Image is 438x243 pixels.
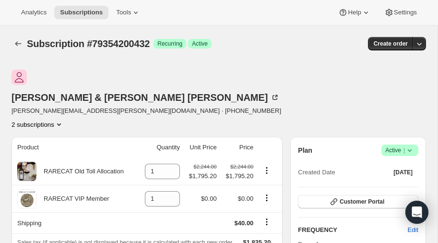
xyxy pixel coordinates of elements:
div: [PERSON_NAME] & [PERSON_NAME] [PERSON_NAME] [12,93,280,102]
div: RARECAT VIP Member [36,194,109,204]
th: Shipping [12,212,138,233]
span: [DATE] [393,169,413,176]
span: $0.00 [238,195,254,202]
span: James & Kim Wilcox [12,70,27,85]
button: Help [332,6,376,19]
th: Quantity [138,137,183,158]
button: Edit [402,222,424,238]
small: $2,244.00 [193,164,216,170]
span: $1,795.20 [223,171,254,181]
span: Tools [116,9,131,16]
span: Edit [408,225,418,235]
button: Product actions [12,120,64,129]
span: Create order [374,40,408,48]
button: Customer Portal [298,195,418,208]
button: Tools [110,6,146,19]
span: Created Date [298,168,335,177]
span: | [403,146,405,154]
span: Recurring [157,40,182,48]
th: Product [12,137,138,158]
span: [PERSON_NAME][EMAIL_ADDRESS][PERSON_NAME][DOMAIN_NAME] · [PHONE_NUMBER] [12,106,281,116]
span: Subscriptions [60,9,103,16]
button: Product actions [259,165,274,176]
button: Analytics [15,6,52,19]
span: Analytics [21,9,47,16]
h2: Plan [298,146,312,155]
span: $1,795.20 [189,171,217,181]
span: Help [348,9,361,16]
img: product img [17,189,36,208]
h2: FREQUENCY [298,225,407,235]
button: Subscriptions [54,6,108,19]
button: Settings [379,6,423,19]
button: Create order [368,37,414,50]
button: Subscriptions [12,37,25,50]
span: $0.00 [201,195,217,202]
div: RARECAT Old Toll Allocation [36,167,124,176]
button: [DATE] [388,166,418,179]
img: product img [17,162,36,181]
span: Subscription #79354200432 [27,38,150,49]
span: Settings [394,9,417,16]
button: Product actions [259,193,274,203]
span: Active [385,146,414,155]
th: Unit Price [183,137,220,158]
span: $40.00 [235,219,254,227]
small: $2,244.00 [230,164,253,170]
span: Customer Portal [340,198,384,206]
span: Active [192,40,208,48]
div: Open Intercom Messenger [405,201,428,224]
th: Price [220,137,257,158]
button: Shipping actions [259,217,274,227]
